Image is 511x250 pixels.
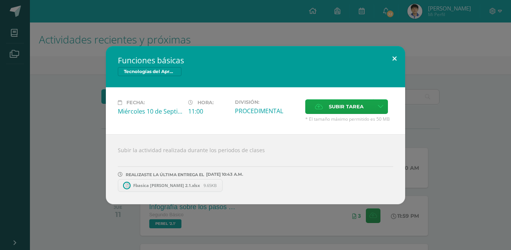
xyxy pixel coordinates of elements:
label: División: [235,99,299,105]
div: 11:00 [188,107,229,115]
span: 9.65KB [204,183,217,188]
span: Fecha: [126,100,145,105]
div: PROCEDIMENTAL [235,107,299,115]
div: Miércoles 10 de Septiembre [118,107,182,115]
button: Close (Esc) [384,46,405,72]
span: Subir tarea [329,100,364,114]
div: Subir la actividad realizada durante los periodos de clases [106,134,405,204]
h2: Funciones básicas [118,55,393,66]
span: Fbasica [PERSON_NAME] 2.1.xlsx [129,183,204,188]
span: * El tamaño máximo permitido es 50 MB [305,116,393,122]
span: REALIZASTE LA ÚLTIMA ENTREGA EL [126,172,204,177]
span: Tecnologías del Aprendizaje y la Comunicación [118,67,181,76]
span: Hora: [198,100,214,105]
a: Fbasica [PERSON_NAME] 2.1.xlsx 9.65KB [118,179,223,192]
